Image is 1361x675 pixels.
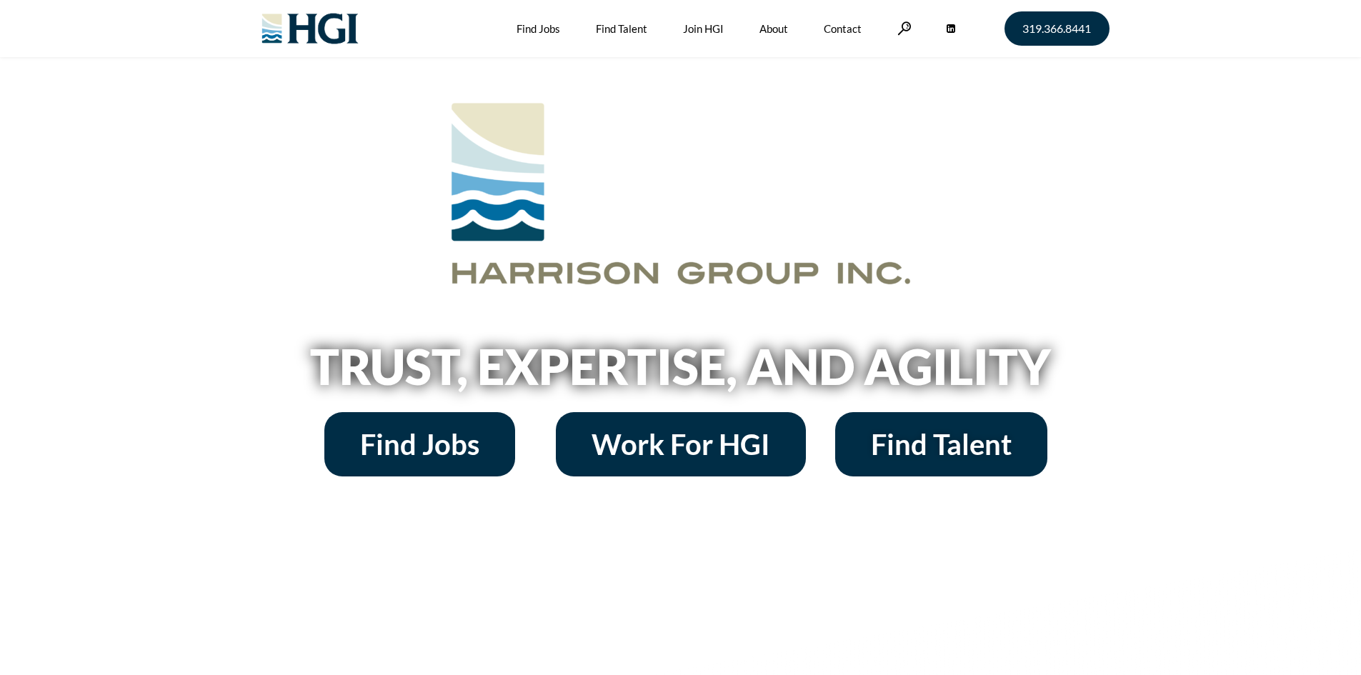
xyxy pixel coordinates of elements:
[897,21,912,35] a: Search
[274,342,1088,391] h2: Trust, Expertise, and Agility
[324,412,515,476] a: Find Jobs
[360,430,479,459] span: Find Jobs
[592,430,770,459] span: Work For HGI
[1022,23,1091,34] span: 319.366.8441
[1004,11,1110,46] a: 319.366.8441
[835,412,1047,476] a: Find Talent
[871,430,1012,459] span: Find Talent
[556,412,806,476] a: Work For HGI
